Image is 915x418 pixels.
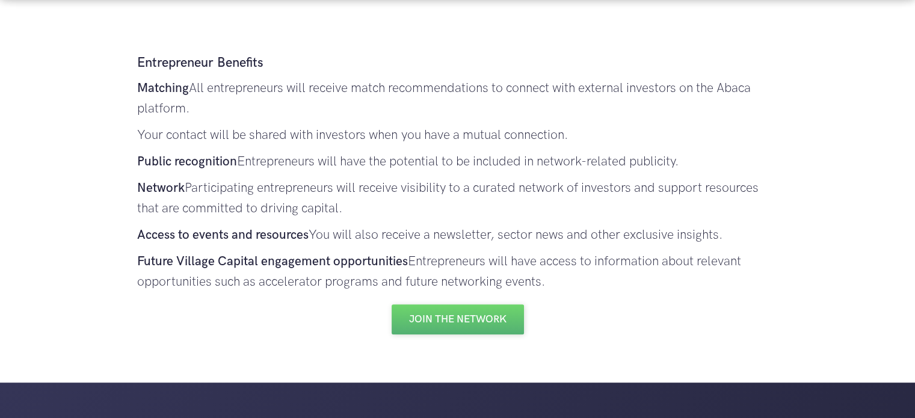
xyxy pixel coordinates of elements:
[137,254,408,269] strong: Future Village Capital engagement opportunities
[137,154,237,169] strong: Public recognition
[137,180,185,195] strong: Network
[137,78,778,119] p: All entrepreneurs will receive match recommendations to connect with external investors on the Ab...
[137,225,778,245] p: You will also receive a newsletter, sector news and other exclusive insights.
[392,304,524,334] a: Join the Network
[137,227,309,242] strong: Access to events and resources
[137,178,778,219] p: Participating entrepreneurs will receive visibility to a curated network of investors and support...
[137,251,778,292] p: Entrepreneurs will have access to information about relevant opportunities such as accelerator pr...
[137,152,778,172] p: Entrepreneurs will have the potential to be included in network-related publicity.
[137,81,189,96] strong: Matching
[137,55,263,71] strong: Entrepreneur Benefits
[137,125,778,146] p: Your contact will be shared with investors when you have a mutual connection.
